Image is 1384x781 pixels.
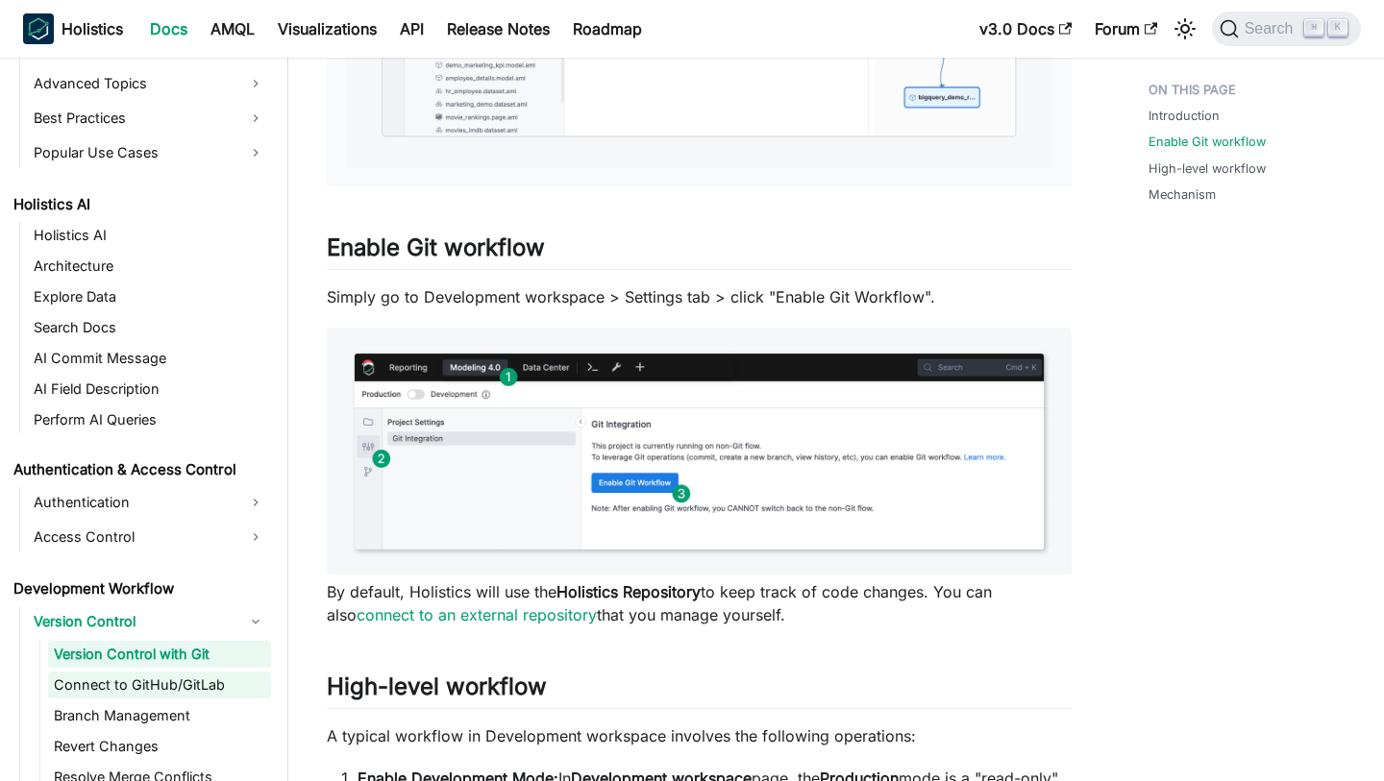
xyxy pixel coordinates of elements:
p: Simply go to Development workspace > Settings tab > click "Enable Git Workflow". [327,285,1072,308]
a: Connect to GitHub/GitLab [48,671,271,698]
a: Advanced Topics [28,68,271,99]
h2: High-level workflow [327,672,1072,709]
a: Authentication & Access Control [8,456,271,483]
b: Holistics [62,17,123,40]
a: AMQL [199,13,266,44]
a: Release Notes [435,13,561,44]
img: Holistics [23,13,54,44]
button: Search (Command+K) [1212,12,1361,46]
a: Roadmap [561,13,654,44]
h2: Enable Git workflow [327,233,1072,270]
a: Enable Git workflow [1149,133,1266,151]
a: Access Control [28,522,271,552]
a: Architecture [28,253,271,280]
a: High-level workflow [1149,159,1266,178]
a: Popular Use Cases [28,137,271,168]
a: AI Field Description [28,376,271,403]
button: Switch between dark and light mode (currently light mode) [1170,13,1200,44]
a: AI Commit Message [28,345,271,372]
a: Search Docs [28,314,271,341]
a: Explore Data [28,283,271,310]
p: A typical workflow in Development workspace involves the following operations: [327,724,1072,747]
a: HolisticsHolistics [23,13,123,44]
a: Version Control [28,606,271,637]
a: API [388,13,435,44]
a: Introduction [1149,107,1220,125]
a: Docs [138,13,199,44]
span: Search [1239,20,1305,37]
a: Holistics AI [28,222,271,249]
a: Mechanism [1149,185,1216,204]
a: Revert Changes [48,733,271,760]
a: Visualizations [266,13,388,44]
a: Holistics AI [8,191,271,218]
a: Development Workflow [8,575,271,602]
a: Branch Management [48,702,271,729]
p: By default, Holistics will use the to keep track of code changes. You can also that you manage yo... [327,580,1072,626]
a: v3.0 Docs [968,13,1083,44]
a: connect to an external repository [357,605,597,624]
a: Best Practices [28,103,271,134]
a: Version Control with Git [48,641,271,668]
a: Perform AI Queries [28,406,271,433]
kbd: K [1328,19,1347,37]
a: Authentication [28,487,271,518]
a: Forum [1083,13,1169,44]
kbd: ⌘ [1304,19,1323,37]
strong: Holistics Repository [556,582,701,601]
